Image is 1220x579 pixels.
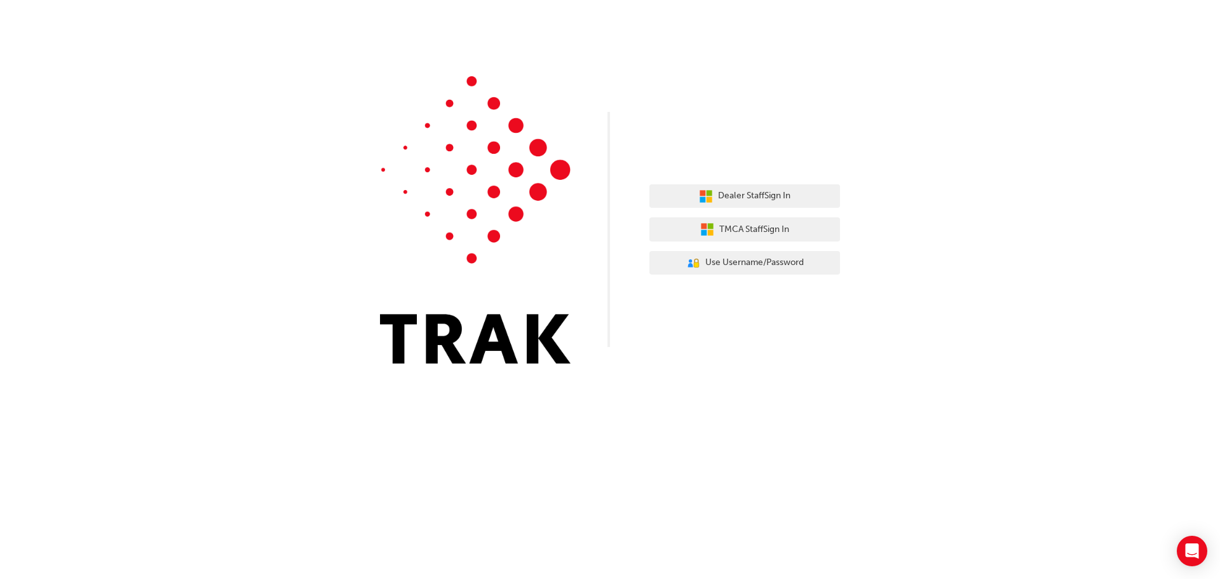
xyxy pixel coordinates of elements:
span: Dealer Staff Sign In [718,189,790,203]
div: Open Intercom Messenger [1177,536,1207,566]
button: Use Username/Password [649,251,840,275]
span: Use Username/Password [705,255,804,270]
span: TMCA Staff Sign In [719,222,789,237]
button: TMCA StaffSign In [649,217,840,242]
img: Trak [380,76,571,364]
button: Dealer StaffSign In [649,184,840,208]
